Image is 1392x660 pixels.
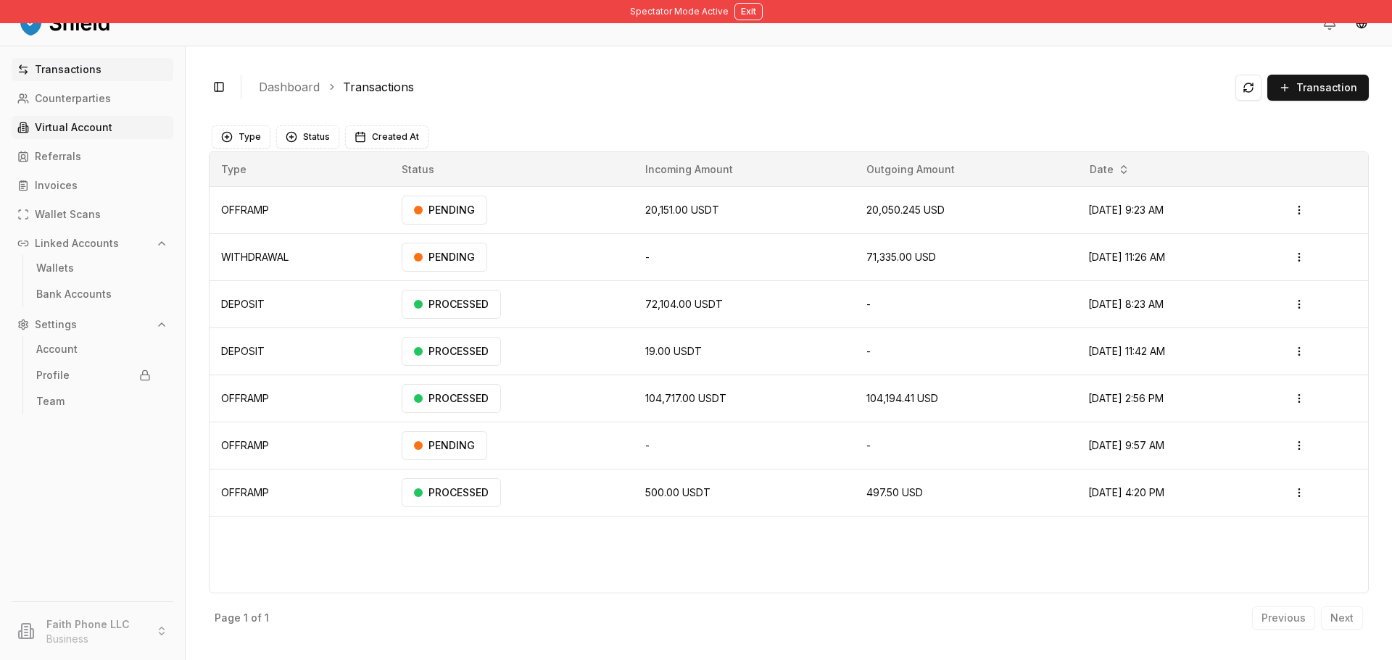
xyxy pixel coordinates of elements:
td: OFFRAMP [210,422,390,469]
span: [DATE] 9:57 AM [1088,439,1164,451]
span: [DATE] 4:20 PM [1088,486,1164,498]
div: PROCESSED [402,337,501,366]
p: Counterparties [35,93,111,104]
span: Created At [372,131,419,143]
span: 72,104.00 USDT [645,298,723,310]
a: Dashboard [259,78,320,96]
td: OFFRAMP [210,375,390,422]
a: Virtual Account [12,116,173,139]
div: PENDING [402,243,487,272]
p: 1 [265,613,269,623]
a: Referrals [12,145,173,168]
button: Linked Accounts [12,232,173,255]
p: Page [215,613,241,623]
div: PENDING [402,431,487,460]
button: Date [1084,158,1135,181]
td: OFFRAMP [210,187,390,234]
td: OFFRAMP [210,469,390,517]
a: Wallets [30,256,157,280]
a: Account [30,338,157,361]
span: 71,335.00 USD [866,251,936,263]
td: DEPOSIT [210,281,390,328]
p: Invoices [35,180,78,191]
span: 497.50 USD [866,486,923,498]
span: 104,194.41 USD [866,392,938,404]
span: [DATE] 9:23 AM [1088,204,1164,216]
span: Spectator Mode Active [630,6,729,17]
th: Type [210,152,390,187]
td: WITHDRAWAL [210,234,390,281]
p: 1 [244,613,248,623]
span: [DATE] 11:42 AM [1088,345,1165,357]
div: PROCESSED [402,478,501,507]
a: Transactions [12,58,173,81]
th: Status [390,152,634,187]
span: 20,050.245 USD [866,204,945,216]
th: Incoming Amount [634,152,854,187]
a: Counterparties [12,87,173,110]
button: Settings [12,313,173,336]
th: Outgoing Amount [855,152,1077,187]
p: Settings [35,319,77,330]
span: - [866,345,871,357]
p: Referrals [35,151,81,162]
p: of [251,613,262,623]
span: Transaction [1296,80,1357,95]
p: Linked Accounts [35,238,119,248]
p: Account [36,344,78,354]
span: [DATE] 2:56 PM [1088,392,1164,404]
button: Transaction [1267,75,1369,101]
span: - [645,439,650,451]
div: PROCESSED [402,290,501,319]
a: Profile [30,364,157,387]
div: PENDING [402,196,487,225]
button: Type [212,125,270,149]
span: [DATE] 8:23 AM [1088,298,1164,310]
a: Wallet Scans [12,203,173,226]
a: Team [30,390,157,413]
span: 500.00 USDT [645,486,710,498]
span: [DATE] 11:26 AM [1088,251,1165,263]
p: Bank Accounts [36,289,112,299]
span: - [866,439,871,451]
p: Wallet Scans [35,209,101,220]
span: - [866,298,871,310]
button: Created At [345,125,428,149]
td: DEPOSIT [210,328,390,375]
a: Bank Accounts [30,283,157,306]
button: Status [276,125,339,149]
a: Invoices [12,174,173,197]
button: Exit [734,3,763,20]
div: PROCESSED [402,384,501,413]
p: Wallets [36,263,74,273]
a: Transactions [343,78,414,96]
nav: breadcrumb [259,78,1224,96]
p: Team [36,396,65,406]
span: 20,151.00 USDT [645,204,719,216]
p: Profile [36,370,70,380]
span: - [645,251,650,263]
p: Virtual Account [35,122,112,133]
span: 104,717.00 USDT [645,392,726,404]
span: 19.00 USDT [645,345,702,357]
p: Transactions [35,64,101,75]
